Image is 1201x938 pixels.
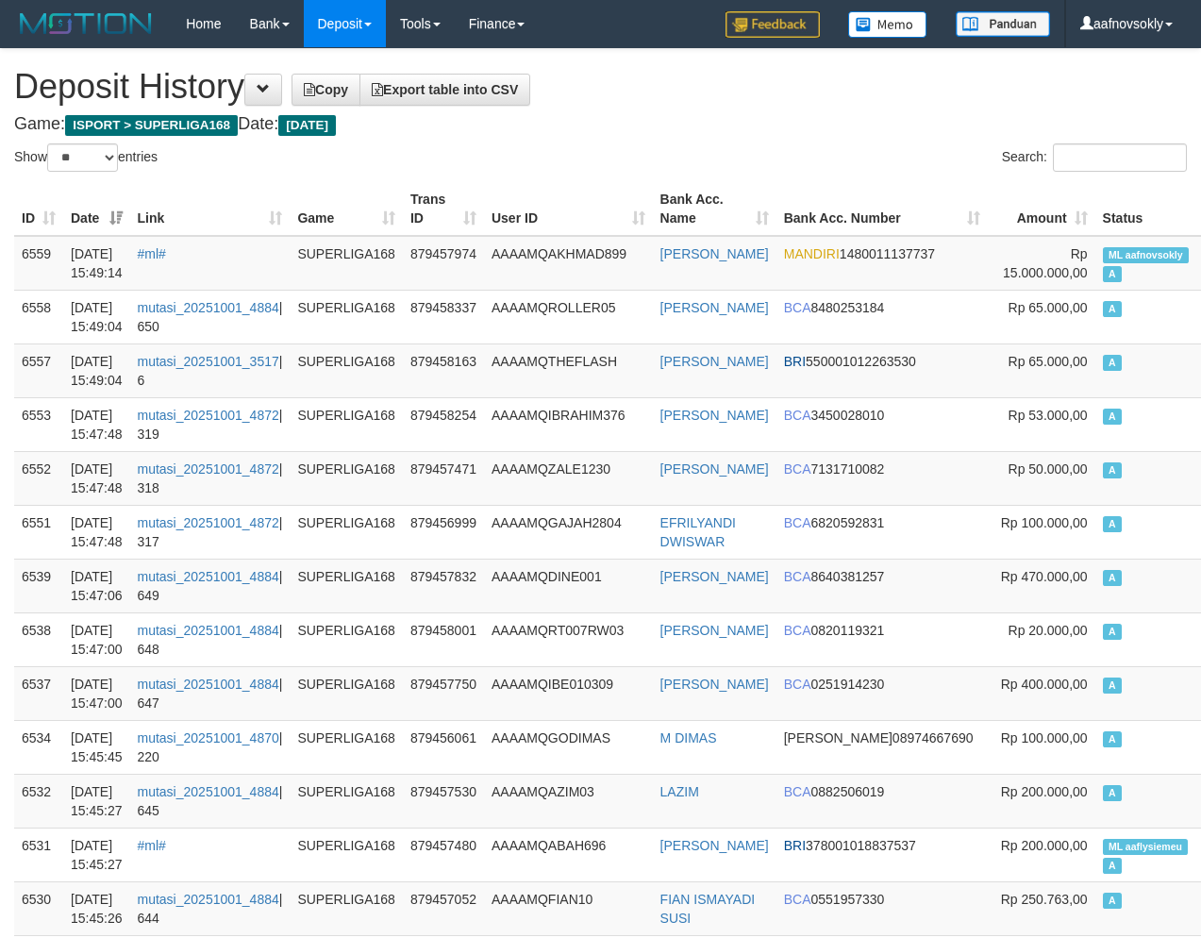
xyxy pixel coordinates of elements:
span: BCA [784,569,811,584]
td: AAAAMQFIAN10 [484,881,653,935]
td: | 318 [130,451,291,505]
span: Approved [1103,266,1122,282]
span: Approved [1103,731,1122,747]
td: 6820592831 [776,505,989,559]
td: 6552 [14,451,63,505]
span: BCA [784,677,811,692]
td: 879457974 [403,236,484,291]
td: [DATE] 15:45:27 [63,828,130,881]
span: Approved [1103,785,1122,801]
td: AAAAMQABAH696 [484,828,653,881]
span: Rp 200.000,00 [1001,838,1088,853]
td: AAAAMQAKHMAD899 [484,236,653,291]
td: 0251914230 [776,666,989,720]
a: [PERSON_NAME] [660,408,769,423]
td: SUPERLIGA168 [290,343,403,397]
span: BRI [784,838,806,853]
td: SUPERLIGA168 [290,505,403,559]
span: Rp 53.000,00 [1009,408,1088,423]
span: Approved [1103,570,1122,586]
td: 879456999 [403,505,484,559]
td: SUPERLIGA168 [290,774,403,828]
td: AAAAMQIBE010309 [484,666,653,720]
span: Approved [1103,301,1122,317]
span: Manually Linked by aaflysiemeu [1103,839,1189,855]
a: FIAN ISMAYADI SUSI [660,892,756,926]
td: [DATE] 15:49:04 [63,290,130,343]
td: 879457480 [403,828,484,881]
td: SUPERLIGA168 [290,612,403,666]
span: BCA [784,408,811,423]
td: | 644 [130,881,291,935]
td: 6558 [14,290,63,343]
td: 879458163 [403,343,484,397]
td: AAAAMQRT007RW03 [484,612,653,666]
td: SUPERLIGA168 [290,881,403,935]
span: Rp 100.000,00 [1001,515,1088,530]
td: 1480011137737 [776,236,989,291]
td: [DATE] 15:47:00 [63,612,130,666]
td: 879457052 [403,881,484,935]
td: 0820119321 [776,612,989,666]
th: ID: activate to sort column ascending [14,182,63,236]
a: mutasi_20251001_4884 [138,300,279,315]
span: [DATE] [278,115,336,136]
td: 6537 [14,666,63,720]
th: Status [1095,182,1200,236]
span: Rp 100.000,00 [1001,730,1088,745]
td: | 649 [130,559,291,612]
span: Rp 65.000,00 [1009,354,1088,369]
td: SUPERLIGA168 [290,559,403,612]
span: Approved [1103,624,1122,640]
td: 879457530 [403,774,484,828]
span: BCA [784,784,811,799]
a: [PERSON_NAME] [660,838,769,853]
span: Approved [1103,462,1122,478]
a: EFRILYANDI DWISWAR [660,515,736,549]
td: 6559 [14,236,63,291]
td: SUPERLIGA168 [290,828,403,881]
h1: Deposit History [14,68,1187,106]
td: | 319 [130,397,291,451]
a: M DIMAS [660,730,717,745]
td: AAAAMQDINE001 [484,559,653,612]
img: Feedback.jpg [726,11,820,38]
td: 8640381257 [776,559,989,612]
span: Rp 470.000,00 [1001,569,1088,584]
td: 08974667690 [776,720,989,774]
a: [PERSON_NAME] [660,677,769,692]
td: AAAAMQGAJAH2804 [484,505,653,559]
span: Rp 250.763,00 [1001,892,1088,907]
th: Amount: activate to sort column ascending [988,182,1094,236]
td: | 645 [130,774,291,828]
td: 8480253184 [776,290,989,343]
td: [DATE] 15:45:26 [63,881,130,935]
a: mutasi_20251001_4870 [138,730,279,745]
td: [DATE] 15:45:45 [63,720,130,774]
span: MANDIRI [784,246,840,261]
span: Approved [1103,678,1122,694]
span: BCA [784,892,811,907]
span: [PERSON_NAME] [784,730,892,745]
img: Button%20Memo.svg [848,11,927,38]
a: [PERSON_NAME] [660,623,769,638]
a: Export table into CSV [359,74,530,106]
a: mutasi_20251001_4884 [138,623,279,638]
span: BCA [784,461,811,477]
a: [PERSON_NAME] [660,354,769,369]
td: 879457832 [403,559,484,612]
a: mutasi_20251001_4884 [138,569,279,584]
span: Manually Linked by aafnovsokly [1103,247,1189,263]
span: Rp 20.000,00 [1009,623,1088,638]
td: 6531 [14,828,63,881]
td: 879458254 [403,397,484,451]
img: panduan.png [956,11,1050,37]
td: | 647 [130,666,291,720]
td: 6553 [14,397,63,451]
td: AAAAMQTHEFLASH [484,343,653,397]
a: #ml# [138,838,166,853]
td: AAAAMQIBRAHIM376 [484,397,653,451]
td: 6532 [14,774,63,828]
td: [DATE] 15:47:48 [63,397,130,451]
td: 6534 [14,720,63,774]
